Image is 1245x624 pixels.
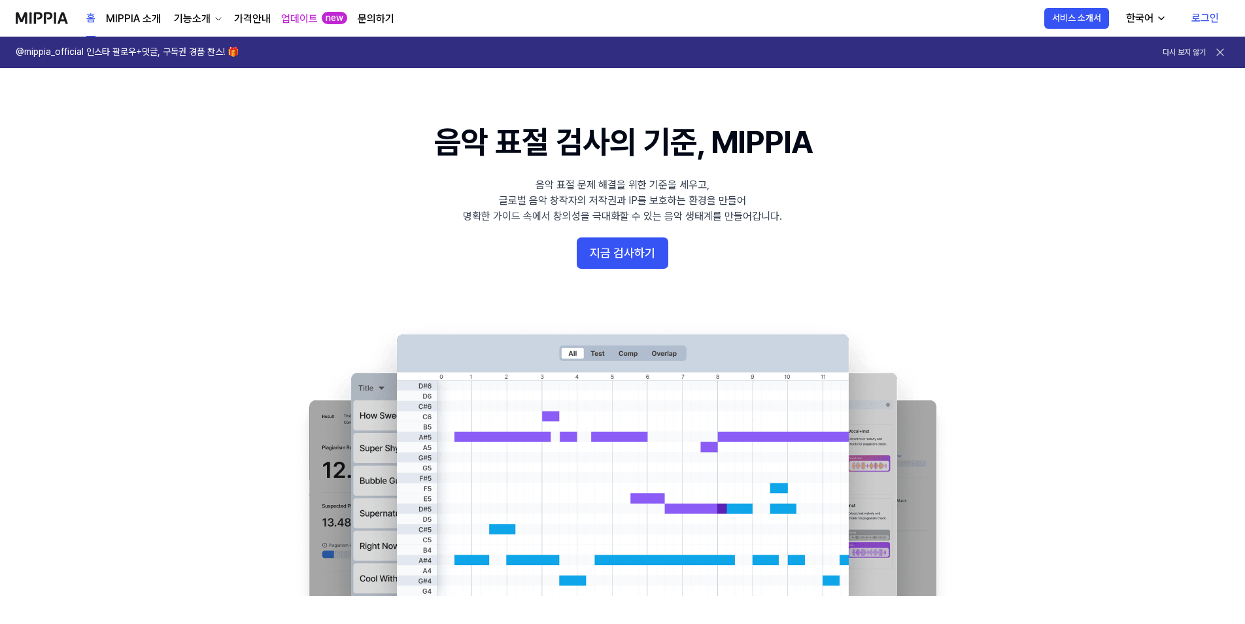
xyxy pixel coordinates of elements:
div: 한국어 [1123,10,1156,26]
div: 기능소개 [171,11,213,27]
a: 가격안내 [234,11,271,27]
button: 지금 검사하기 [577,237,668,269]
a: 문의하기 [358,11,394,27]
a: MIPPIA 소개 [106,11,161,27]
a: 홈 [86,1,95,37]
button: 기능소개 [171,11,224,27]
h1: 음악 표절 검사의 기준, MIPPIA [434,120,811,164]
a: 업데이트 [281,11,318,27]
button: 다시 보지 않기 [1163,47,1206,58]
div: 음악 표절 문제 해결을 위한 기준을 세우고, 글로벌 음악 창작자의 저작권과 IP를 보호하는 환경을 만들어 명확한 가이드 속에서 창의성을 극대화할 수 있는 음악 생태계를 만들어... [463,177,782,224]
button: 서비스 소개서 [1044,8,1109,29]
img: main Image [282,321,963,596]
h1: @mippia_official 인스타 팔로우+댓글, 구독권 경품 찬스! 🎁 [16,46,239,59]
button: 한국어 [1116,5,1174,31]
div: new [322,12,347,25]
